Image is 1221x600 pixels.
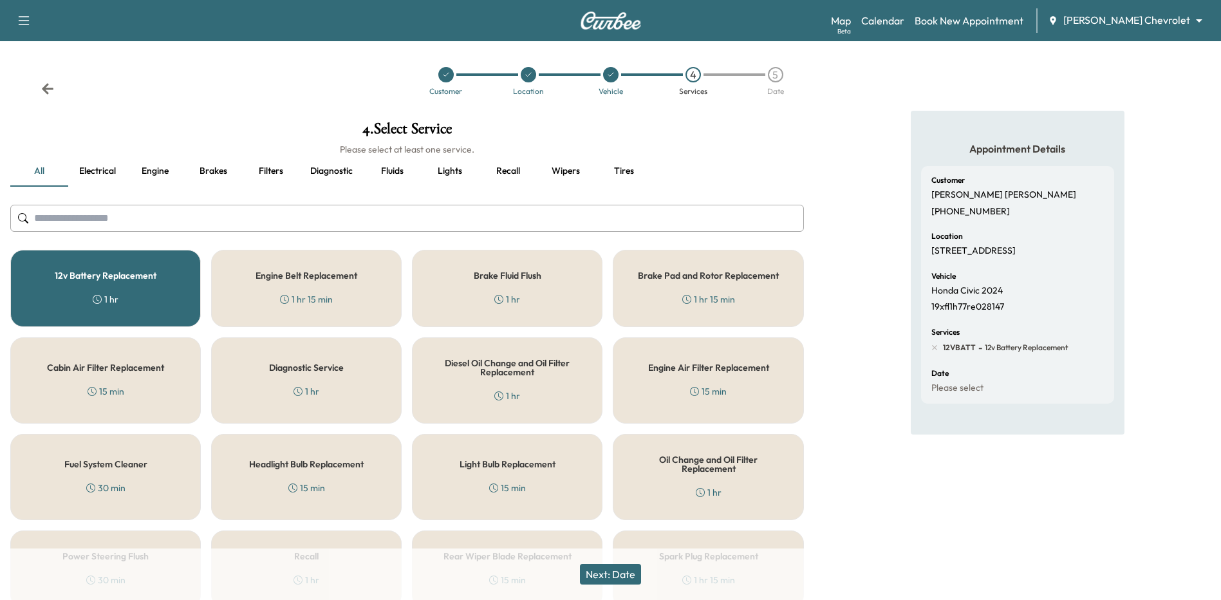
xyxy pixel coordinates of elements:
button: Lights [421,156,479,187]
div: Services [679,88,707,95]
div: 30 min [86,482,126,494]
button: Next: Date [580,564,641,585]
button: Fluids [363,156,421,187]
h6: Vehicle [931,272,956,280]
h6: Customer [931,176,965,184]
h5: Light Bulb Replacement [460,460,555,469]
div: Vehicle [599,88,623,95]
div: Date [767,88,784,95]
img: Curbee Logo [580,12,642,30]
p: Honda Civic 2024 [931,285,1003,297]
div: Location [513,88,544,95]
a: MapBeta [831,13,851,28]
div: 5 [768,67,783,82]
button: Recall [479,156,537,187]
button: Brakes [184,156,242,187]
span: - [976,341,982,354]
span: 12v Battery Replacement [982,342,1068,353]
button: Wipers [537,156,595,187]
div: 1 hr 15 min [682,293,735,306]
h6: Services [931,328,960,336]
button: Filters [242,156,300,187]
h5: Brake Pad and Rotor Replacement [638,271,779,280]
div: basic tabs example [10,156,804,187]
h5: Headlight Bulb Replacement [249,460,364,469]
div: 1 hr [294,385,319,398]
h5: Appointment Details [921,142,1114,156]
p: [STREET_ADDRESS] [931,245,1016,257]
div: 15 min [88,385,124,398]
button: Engine [126,156,184,187]
div: Customer [429,88,462,95]
h5: Engine Air Filter Replacement [648,363,769,372]
p: 19xfl1h77re028147 [931,301,1004,313]
div: 15 min [489,482,526,494]
div: 15 min [288,482,325,494]
button: all [10,156,68,187]
h6: Date [931,370,949,377]
div: Back [41,82,54,95]
h5: Brake Fluid Flush [474,271,541,280]
p: Please select [931,382,983,394]
h5: Oil Change and Oil Filter Replacement [634,455,782,473]
h5: Diesel Oil Change and Oil Filter Replacement [433,359,581,377]
div: Beta [837,26,851,36]
span: 12VBATT [943,342,976,353]
div: 1 hr [93,293,118,306]
h1: 4 . Select Service [10,121,804,143]
h5: Engine Belt Replacement [256,271,357,280]
div: 1 hr [494,389,520,402]
h6: Location [931,232,963,240]
a: Book New Appointment [915,13,1023,28]
div: 1 hr [494,293,520,306]
div: 1 hr 15 min [280,293,333,306]
button: Diagnostic [300,156,363,187]
button: Electrical [68,156,126,187]
div: 1 hr [696,486,722,499]
span: [PERSON_NAME] Chevrolet [1063,13,1190,28]
h5: Diagnostic Service [269,363,344,372]
h5: Fuel System Cleaner [64,460,147,469]
h5: Cabin Air Filter Replacement [47,363,164,372]
div: 15 min [690,385,727,398]
p: [PERSON_NAME] [PERSON_NAME] [931,189,1076,201]
div: 4 [685,67,701,82]
h5: 12v Battery Replacement [55,271,156,280]
a: Calendar [861,13,904,28]
button: Tires [595,156,653,187]
h6: Please select at least one service. [10,143,804,156]
p: [PHONE_NUMBER] [931,206,1010,218]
